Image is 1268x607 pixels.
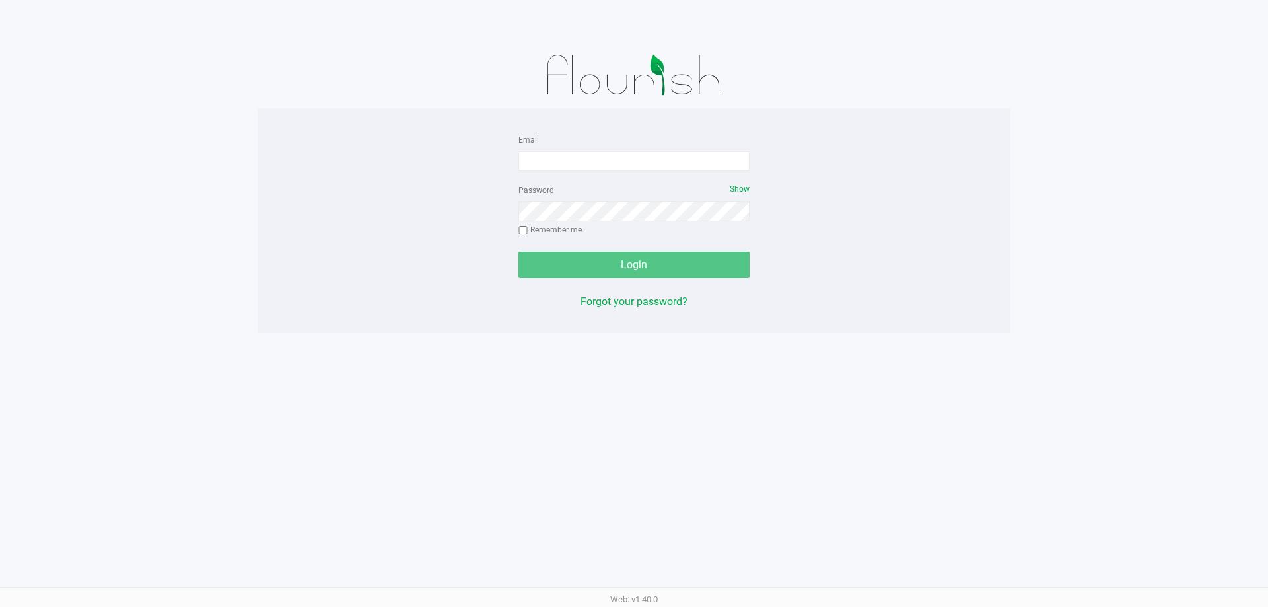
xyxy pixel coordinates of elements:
span: Show [730,184,750,194]
label: Password [518,184,554,196]
label: Remember me [518,224,582,236]
span: Web: v1.40.0 [610,594,658,604]
label: Email [518,134,539,146]
button: Forgot your password? [581,294,687,310]
input: Remember me [518,226,528,235]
